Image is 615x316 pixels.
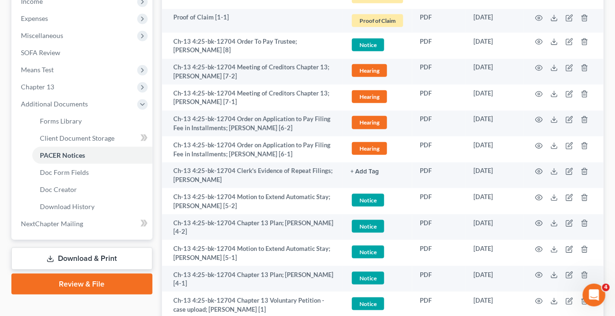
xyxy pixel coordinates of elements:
td: [DATE] [466,214,524,240]
span: Miscellaneous [21,31,63,39]
a: Notice [350,244,405,260]
a: Hearing [350,89,405,105]
a: Doc Creator [32,181,152,198]
span: PACER Notices [40,151,85,159]
span: SOFA Review [21,48,60,57]
td: PDF [412,59,466,85]
td: Ch-13 4:25-bk-12704 Chapter 13 Plan; [PERSON_NAME] [4-2] [162,214,343,240]
a: Review & File [11,274,152,295]
a: Download & Print [11,248,152,270]
span: Download History [40,202,95,211]
td: Ch-13 4:25-bk-12704 Clerk's Evidence of Repeat Filings; [PERSON_NAME] [162,163,343,189]
td: Ch-13 4:25-bk-12704 Motion to Extend Automatic Stay; [PERSON_NAME] [5-1] [162,240,343,266]
span: Hearing [352,142,387,155]
a: Download History [32,198,152,215]
td: PDF [412,214,466,240]
td: PDF [412,136,466,163]
span: NextChapter Mailing [21,220,83,228]
button: + Add Tag [350,169,379,175]
span: Doc Form Fields [40,168,89,176]
td: Ch-13 4:25-bk-12704 Order on Application to Pay Filing Fee in Installments; [PERSON_NAME] [6-1] [162,136,343,163]
a: Doc Form Fields [32,164,152,181]
td: [DATE] [466,111,524,137]
td: PDF [412,9,466,33]
span: Hearing [352,116,387,129]
td: [DATE] [466,266,524,292]
a: Notice [350,192,405,208]
span: Hearing [352,64,387,77]
a: Proof of Claim [350,13,405,29]
span: Notice [352,38,384,51]
td: [DATE] [466,33,524,59]
a: + Add Tag [350,166,405,175]
td: Ch-13 4:25-bk-12704 Chapter 13 Plan; [PERSON_NAME] [4-1] [162,266,343,292]
a: Notice [350,296,405,312]
td: Ch-13 4:25-bk-12704 Meeting of Creditors Chapter 13; [PERSON_NAME] [7-2] [162,59,343,85]
a: Hearing [350,141,405,156]
span: Chapter 13 [21,83,54,91]
iframe: Intercom live chat [583,284,606,306]
td: PDF [412,188,466,214]
a: Notice [350,37,405,53]
span: Notice [352,297,384,310]
a: NextChapter Mailing [13,215,152,232]
td: Ch-13 4:25-bk-12704 Meeting of Creditors Chapter 13; [PERSON_NAME] [7-1] [162,85,343,111]
td: Ch-13 4:25-bk-12704 Order To Pay Trustee; [PERSON_NAME] [8] [162,33,343,59]
td: PDF [412,33,466,59]
a: Forms Library [32,113,152,130]
td: PDF [412,266,466,292]
td: [DATE] [466,188,524,214]
td: PDF [412,240,466,266]
td: [DATE] [466,163,524,189]
span: Expenses [21,14,48,22]
td: [DATE] [466,9,524,33]
span: Forms Library [40,117,82,125]
td: [DATE] [466,240,524,266]
a: Hearing [350,63,405,78]
span: Notice [352,220,384,233]
span: Notice [352,246,384,259]
td: [DATE] [466,85,524,111]
a: SOFA Review [13,44,152,61]
span: Proof of Claim [352,14,403,27]
td: PDF [412,111,466,137]
span: Doc Creator [40,185,77,193]
td: [DATE] [466,136,524,163]
td: [DATE] [466,59,524,85]
span: Hearing [352,90,387,103]
a: Hearing [350,115,405,130]
span: Client Document Storage [40,134,114,142]
td: Proof of Claim [1-1] [162,9,343,33]
a: Notice [350,270,405,286]
td: PDF [412,85,466,111]
a: PACER Notices [32,147,152,164]
span: Notice [352,194,384,207]
span: 4 [602,284,610,291]
td: Ch-13 4:25-bk-12704 Motion to Extend Automatic Stay; [PERSON_NAME] [5-2] [162,188,343,214]
a: Client Document Storage [32,130,152,147]
span: Additional Documents [21,100,88,108]
td: Ch-13 4:25-bk-12704 Order on Application to Pay Filing Fee in Installments; [PERSON_NAME] [6-2] [162,111,343,137]
td: PDF [412,163,466,189]
span: Notice [352,272,384,285]
span: Means Test [21,66,54,74]
a: Notice [350,219,405,234]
